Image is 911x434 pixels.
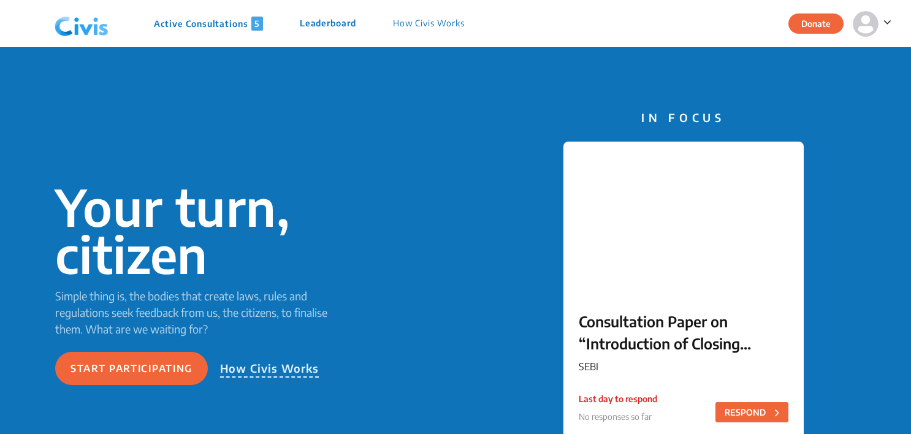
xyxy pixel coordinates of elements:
[55,352,208,385] button: Start participating
[579,411,652,422] span: No responses so far
[55,287,335,337] p: Simple thing is, the bodies that create laws, rules and regulations seek feedback from us, the ci...
[579,310,788,354] p: Consultation Paper on “Introduction of Closing Auction Session in the Equity Cash Segment”
[579,392,657,405] p: Last day to respond
[55,183,335,278] p: Your turn, citizen
[579,359,788,374] p: SEBI
[154,17,263,31] p: Active Consultations
[50,6,113,42] img: navlogo.png
[251,17,263,31] span: 5
[788,17,853,29] a: Donate
[220,360,319,378] p: How Civis Works
[300,17,356,31] p: Leaderboard
[563,109,804,126] p: IN FOCUS
[715,402,788,422] button: RESPOND
[853,11,879,37] img: person-default.svg
[393,17,465,31] p: How Civis Works
[788,13,844,34] button: Donate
